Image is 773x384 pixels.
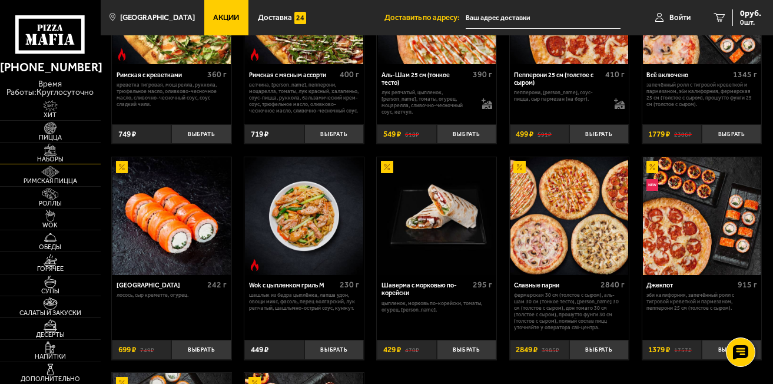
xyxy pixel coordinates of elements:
p: пепперони, [PERSON_NAME], соус-пицца, сыр пармезан (на борт). [514,90,606,102]
div: Джекпот [646,282,735,289]
span: 429 ₽ [383,346,401,354]
span: Войти [669,14,691,21]
span: 1779 ₽ [648,130,670,138]
s: 749 ₽ [140,346,154,354]
button: Выбрать [304,340,364,360]
span: 242 г [207,280,227,290]
s: 2306 ₽ [674,130,692,138]
div: Всё включено [646,71,730,79]
button: Выбрать [702,124,761,144]
a: АкционныйСлавные парни [510,157,629,275]
button: Выбрать [437,124,496,144]
span: 400 г [340,69,359,80]
a: АкционныйФиладельфия [112,157,231,275]
span: 719 ₽ [251,130,268,138]
button: Выбрать [171,340,231,360]
div: Аль-Шам 25 см (тонкое тесто) [381,71,470,87]
span: 0 шт. [740,19,761,26]
s: 618 ₽ [405,130,419,138]
input: Ваш адрес доставки [466,7,621,29]
span: 749 ₽ [118,130,136,138]
span: 2840 г [601,280,625,290]
span: Акции [213,14,239,21]
div: Пепперони 25 см (толстое с сыром) [514,71,602,87]
button: Выбрать [304,124,364,144]
p: лосось, Сыр креметте, огурец. [117,292,227,299]
div: Славные парни [514,282,598,289]
span: 449 ₽ [251,346,268,354]
s: 591 ₽ [538,130,552,138]
span: 915 г [738,280,757,290]
div: [GEOGRAPHIC_DATA] [117,282,205,289]
img: 15daf4d41897b9f0e9f617042186c801.svg [294,12,307,24]
span: Доставить по адресу: [384,14,466,21]
img: Новинка [646,179,659,191]
span: Доставка [258,14,292,21]
p: Запечённый ролл с тигровой креветкой и пармезаном, Эби Калифорния, Фермерская 25 см (толстое с сы... [646,82,757,108]
span: 499 ₽ [516,130,533,138]
img: Wok с цыпленком гриль M [245,157,363,275]
span: 1345 г [733,69,757,80]
img: Акционный [513,161,526,173]
span: 230 г [340,280,359,290]
div: Римская с креветками [117,71,205,79]
button: Выбрать [569,340,629,360]
div: Римская с мясным ассорти [249,71,337,79]
a: Острое блюдоWok с цыпленком гриль M [244,157,364,275]
a: АкционныйШаверма с морковью по-корейски [377,157,496,275]
img: Острое блюдо [248,48,261,61]
img: Акционный [116,161,128,173]
p: лук репчатый, цыпленок, [PERSON_NAME], томаты, огурец, моцарелла, сливочно-чесночный соус, кетчуп. [381,90,473,115]
button: Выбрать [437,340,496,360]
img: Шаверма с морковью по-корейски [378,157,496,275]
img: Острое блюдо [116,48,128,61]
span: 295 г [473,280,492,290]
p: Эби Калифорния, Запечённый ролл с тигровой креветкой и пармезаном, Пепперони 25 см (толстое с сыр... [646,292,757,312]
img: Славные парни [510,157,628,275]
p: креветка тигровая, моцарелла, руккола, трюфельное масло, оливково-чесночное масло, сливочно-чесно... [117,82,227,108]
img: Филадельфия [112,157,230,275]
span: 390 г [473,69,492,80]
s: 470 ₽ [405,346,419,354]
button: Выбрать [171,124,231,144]
a: АкционныйНовинкаДжекпот [642,157,762,275]
button: Выбрать [569,124,629,144]
div: Wok с цыпленком гриль M [249,282,337,289]
span: 1379 ₽ [648,346,670,354]
img: Акционный [646,161,659,173]
s: 1757 ₽ [674,346,692,354]
p: цыпленок, морковь по-корейски, томаты, огурец, [PERSON_NAME]. [381,300,492,313]
span: 410 г [605,69,625,80]
img: Акционный [381,161,393,173]
img: Острое блюдо [248,259,261,272]
span: [GEOGRAPHIC_DATA] [120,14,195,21]
img: Джекпот [643,157,761,275]
p: ветчина, [PERSON_NAME], пепперони, моцарелла, томаты, лук красный, халапеньо, соус-пицца, руккола... [249,82,360,114]
span: 549 ₽ [383,130,401,138]
s: 3985 ₽ [542,346,559,354]
p: шашлык из бедра цыплёнка, лапша удон, овощи микс, фасоль, перец болгарский, лук репчатый, шашлычн... [249,292,360,312]
span: 699 ₽ [118,346,136,354]
span: 360 г [207,69,227,80]
span: 2849 ₽ [516,346,538,354]
p: Фермерская 30 см (толстое с сыром), Аль-Шам 30 см (тонкое тесто), [PERSON_NAME] 30 см (толстое с ... [514,292,625,331]
button: Выбрать [702,340,761,360]
div: Шаверма с морковью по-корейски [381,282,470,297]
span: 0 руб. [740,9,761,18]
